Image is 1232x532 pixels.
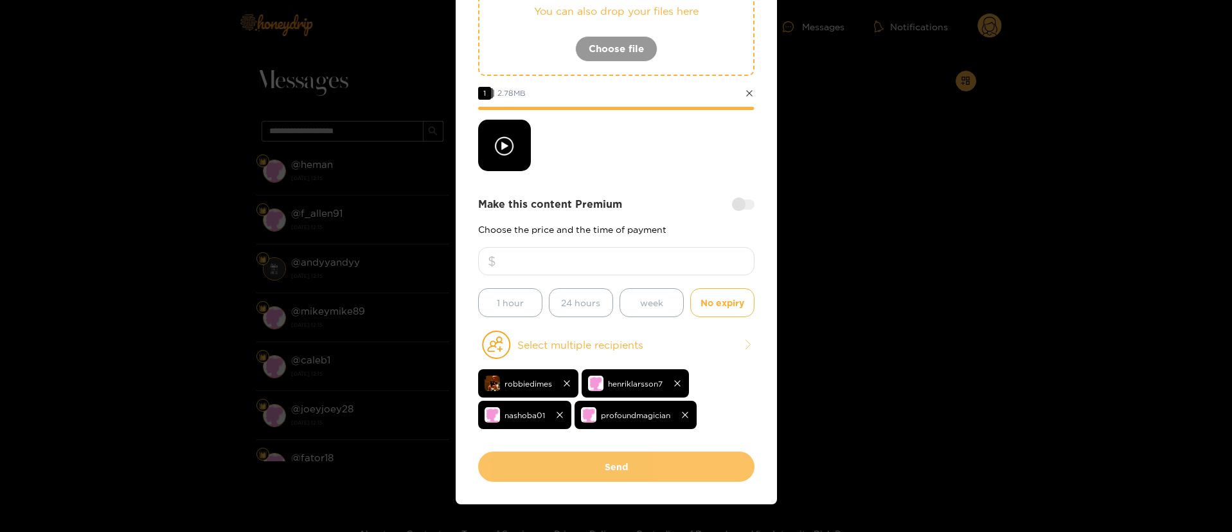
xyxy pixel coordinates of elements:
span: 24 hours [561,295,600,310]
button: 1 hour [478,288,542,317]
img: no-avatar.png [581,407,596,423]
span: nashoba01 [504,408,545,423]
strong: Make this content Premium [478,197,622,212]
span: 1 hour [497,295,524,310]
button: week [620,288,684,317]
p: You can also drop your files here [505,4,728,19]
span: 2.78 MB [497,89,526,97]
button: 24 hours [549,288,613,317]
button: Select multiple recipients [478,330,754,360]
img: no-avatar.png [588,376,603,391]
span: week [640,295,663,310]
button: Send [478,452,754,482]
span: No expiry [701,295,744,310]
span: henriklarsson7 [608,376,663,391]
button: Choose file [575,36,657,62]
button: No expiry [690,288,754,317]
span: robbiedimes [504,376,552,391]
img: no-avatar.png [485,407,500,423]
p: Choose the price and the time of payment [478,225,754,234]
img: upxnl-screenshot_20250725_032726_gallery.jpg [485,376,500,391]
span: profoundmagician [601,408,670,423]
span: 1 [478,87,491,100]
